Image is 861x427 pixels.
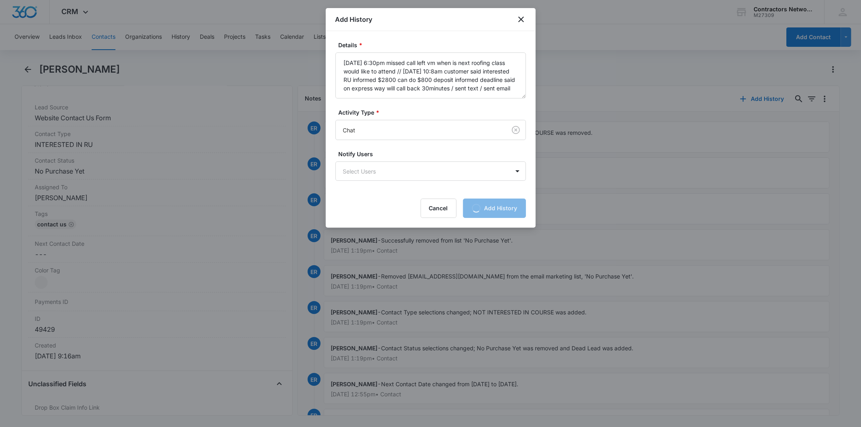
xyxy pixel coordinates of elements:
[335,15,373,24] h1: Add History
[335,52,526,98] textarea: [DATE] 6:30pm missed call left vm when is next roofing class would like to attend // [DATE] 10:8a...
[516,15,526,24] button: close
[339,108,529,117] label: Activity Type
[339,150,529,158] label: Notify Users
[421,199,457,218] button: Cancel
[509,123,522,136] button: Clear
[339,41,529,49] label: Details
